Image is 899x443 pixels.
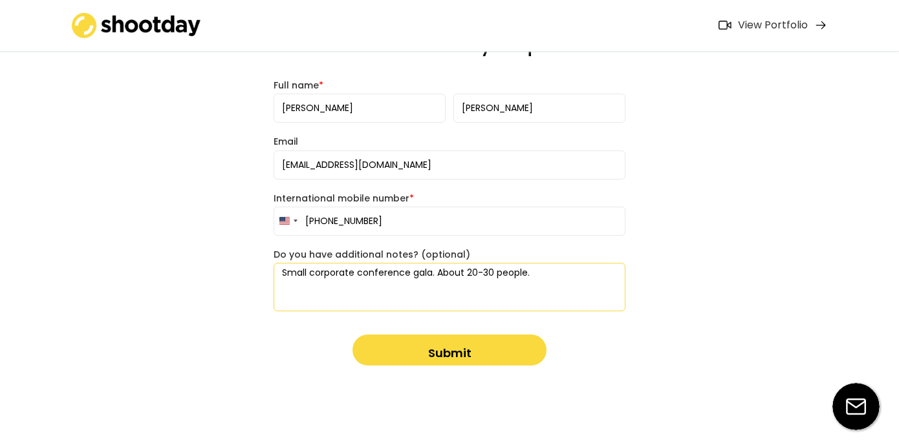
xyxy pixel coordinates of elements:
[274,192,625,204] div: International mobile number
[274,94,446,123] input: First name
[274,150,625,180] input: Email
[719,21,731,30] img: Icon%20feather-video%402x.png
[352,335,547,366] button: Submit
[274,79,625,91] div: Full name
[72,13,201,38] img: shootday_logo.png
[453,94,625,123] input: Last name
[274,207,301,235] button: Selected country
[274,136,625,147] div: Email
[832,383,880,430] img: email-icon%20%281%29.svg
[274,207,625,236] input: (201) 555-0123
[274,249,625,260] div: Do you have additional notes? (optional)
[738,19,808,32] div: View Portfolio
